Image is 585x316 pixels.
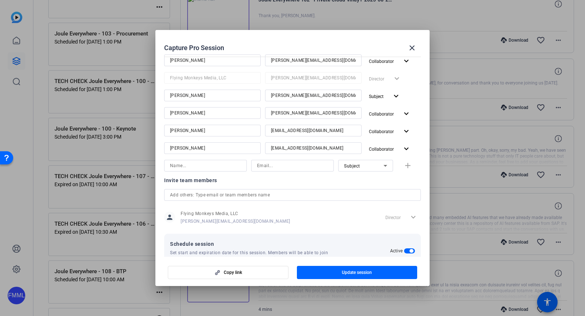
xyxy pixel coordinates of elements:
button: Collaborator [366,107,414,120]
mat-icon: expand_more [402,127,411,136]
input: Name... [170,74,255,82]
span: Flying Monkeys Media, LLC [181,211,290,217]
span: Update session [342,270,372,275]
input: Email... [257,161,328,170]
span: Subject [344,163,360,169]
mat-icon: person [164,212,175,223]
input: Email... [271,144,356,153]
mat-icon: expand_more [402,144,411,154]
span: Collaborator [369,59,394,64]
input: Add others: Type email or team members name [170,191,415,199]
button: Copy link [168,266,288,279]
input: Name... [170,56,255,65]
span: Copy link [224,270,242,275]
span: Collaborator [369,112,394,117]
input: Name... [170,126,255,135]
input: Email... [271,109,356,117]
button: Subject [366,90,404,103]
input: Name... [170,91,255,100]
input: Email... [271,91,356,100]
input: Name... [170,109,255,117]
mat-icon: expand_more [392,92,401,101]
div: Invite team members [164,176,421,185]
input: Email... [271,126,356,135]
input: Email... [271,74,356,82]
button: Collaborator [366,125,414,138]
span: Subject [369,94,384,99]
span: Set start and expiration date for this session. Members will be able to join the session 15 minut... [170,250,335,262]
button: Collaborator [366,54,414,68]
button: Update session [297,266,418,279]
mat-icon: expand_more [402,109,411,118]
input: Email... [271,56,356,65]
span: Collaborator [369,129,394,134]
mat-icon: expand_more [402,57,411,66]
input: Name... [170,144,255,153]
span: Schedule session [170,240,390,248]
h2: Active [390,248,403,254]
span: Collaborator [369,147,394,152]
button: Collaborator [366,142,414,155]
div: Capture Pro Session [164,39,421,57]
input: Name... [170,161,241,170]
mat-icon: close [408,44,416,52]
span: [PERSON_NAME][EMAIL_ADDRESS][DOMAIN_NAME] [181,218,290,224]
